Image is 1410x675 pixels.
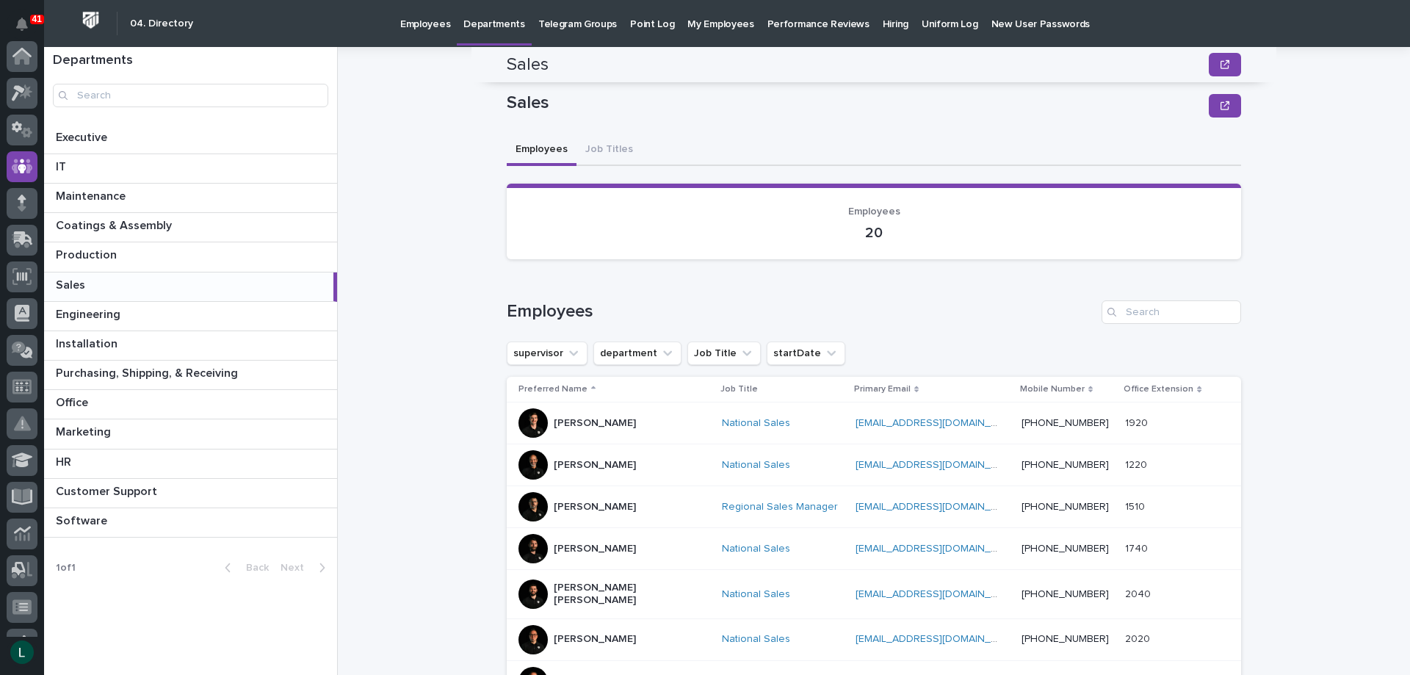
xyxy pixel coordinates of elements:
[722,501,838,513] a: Regional Sales Manager
[56,482,160,499] p: Customer Support
[593,342,681,365] button: department
[56,187,129,203] p: Maintenance
[507,528,1241,570] tr: [PERSON_NAME]National Sales [EMAIL_ADDRESS][DOMAIN_NAME] [PHONE_NUMBER]17401740
[1125,498,1148,513] p: 1510
[722,459,790,472] a: National Sales
[53,53,328,69] h1: Departments
[856,418,1022,428] a: [EMAIL_ADDRESS][DOMAIN_NAME]
[44,272,337,302] a: SalesSales
[1125,585,1154,601] p: 2040
[56,393,91,410] p: Office
[720,381,758,397] p: Job Title
[554,582,701,607] p: [PERSON_NAME] [PERSON_NAME]
[856,634,1022,644] a: [EMAIL_ADDRESS][DOMAIN_NAME]
[1020,381,1085,397] p: Mobile Number
[1022,589,1109,599] a: [PHONE_NUMBER]
[1022,502,1109,512] a: [PHONE_NUMBER]
[507,444,1241,486] tr: [PERSON_NAME]National Sales [EMAIL_ADDRESS][DOMAIN_NAME] [PHONE_NUMBER]12201220
[722,633,790,646] a: National Sales
[213,561,275,574] button: Back
[554,459,636,472] p: [PERSON_NAME]
[554,501,636,513] p: [PERSON_NAME]
[56,422,114,439] p: Marketing
[32,14,42,24] p: 41
[856,502,1022,512] a: [EMAIL_ADDRESS][DOMAIN_NAME]
[56,452,74,469] p: HR
[44,550,87,586] p: 1 of 1
[687,342,761,365] button: Job Title
[722,543,790,555] a: National Sales
[56,216,175,233] p: Coatings & Assembly
[507,403,1241,444] tr: [PERSON_NAME]National Sales [EMAIL_ADDRESS][DOMAIN_NAME] [PHONE_NUMBER]19201920
[507,618,1241,660] tr: [PERSON_NAME]National Sales [EMAIL_ADDRESS][DOMAIN_NAME] [PHONE_NUMBER]20202020
[56,157,69,174] p: IT
[507,301,1096,322] h1: Employees
[554,417,636,430] p: [PERSON_NAME]
[18,18,37,41] div: Notifications41
[1102,300,1241,324] input: Search
[53,84,328,107] input: Search
[44,213,337,242] a: Coatings & AssemblyCoatings & Assembly
[77,7,104,34] img: Workspace Logo
[507,135,576,166] button: Employees
[507,570,1241,619] tr: [PERSON_NAME] [PERSON_NAME]National Sales [EMAIL_ADDRESS][DOMAIN_NAME] [PHONE_NUMBER]20402040
[237,563,269,573] span: Back
[1125,630,1153,646] p: 2020
[848,206,900,217] span: Employees
[44,302,337,331] a: EngineeringEngineering
[507,486,1241,528] tr: [PERSON_NAME]Regional Sales Manager [EMAIL_ADDRESS][DOMAIN_NAME] [PHONE_NUMBER]15101510
[1022,544,1109,554] a: [PHONE_NUMBER]
[281,563,313,573] span: Next
[856,589,1022,599] a: [EMAIL_ADDRESS][DOMAIN_NAME]
[1125,540,1151,555] p: 1740
[856,544,1022,554] a: [EMAIL_ADDRESS][DOMAIN_NAME]
[56,511,110,528] p: Software
[44,419,337,449] a: MarketingMarketing
[44,154,337,184] a: ITIT
[576,135,642,166] button: Job Titles
[44,450,337,479] a: HRHR
[1124,381,1193,397] p: Office Extension
[56,128,110,145] p: Executive
[56,245,120,262] p: Production
[275,561,337,574] button: Next
[524,224,1223,242] p: 20
[1022,418,1109,428] a: [PHONE_NUMBER]
[56,275,88,292] p: Sales
[56,334,120,351] p: Installation
[44,125,337,154] a: ExecutiveExecutive
[44,242,337,272] a: ProductionProduction
[722,588,790,601] a: National Sales
[56,364,241,380] p: Purchasing, Shipping, & Receiving
[44,508,337,538] a: SoftwareSoftware
[1125,414,1151,430] p: 1920
[44,361,337,390] a: Purchasing, Shipping, & ReceivingPurchasing, Shipping, & Receiving
[554,543,636,555] p: [PERSON_NAME]
[130,18,193,30] h2: 04. Directory
[7,9,37,40] button: Notifications
[722,417,790,430] a: National Sales
[44,390,337,419] a: OfficeOffice
[44,331,337,361] a: InstallationInstallation
[507,54,549,76] h2: Sales
[7,637,37,668] button: users-avatar
[1125,456,1150,472] p: 1220
[507,93,1203,114] p: Sales
[44,184,337,213] a: MaintenanceMaintenance
[44,479,337,508] a: Customer SupportCustomer Support
[854,381,911,397] p: Primary Email
[554,633,636,646] p: [PERSON_NAME]
[1022,634,1109,644] a: [PHONE_NUMBER]
[56,305,123,322] p: Engineering
[1022,460,1109,470] a: [PHONE_NUMBER]
[518,381,587,397] p: Preferred Name
[767,342,845,365] button: startDate
[507,342,587,365] button: supervisor
[856,460,1022,470] a: [EMAIL_ADDRESS][DOMAIN_NAME]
